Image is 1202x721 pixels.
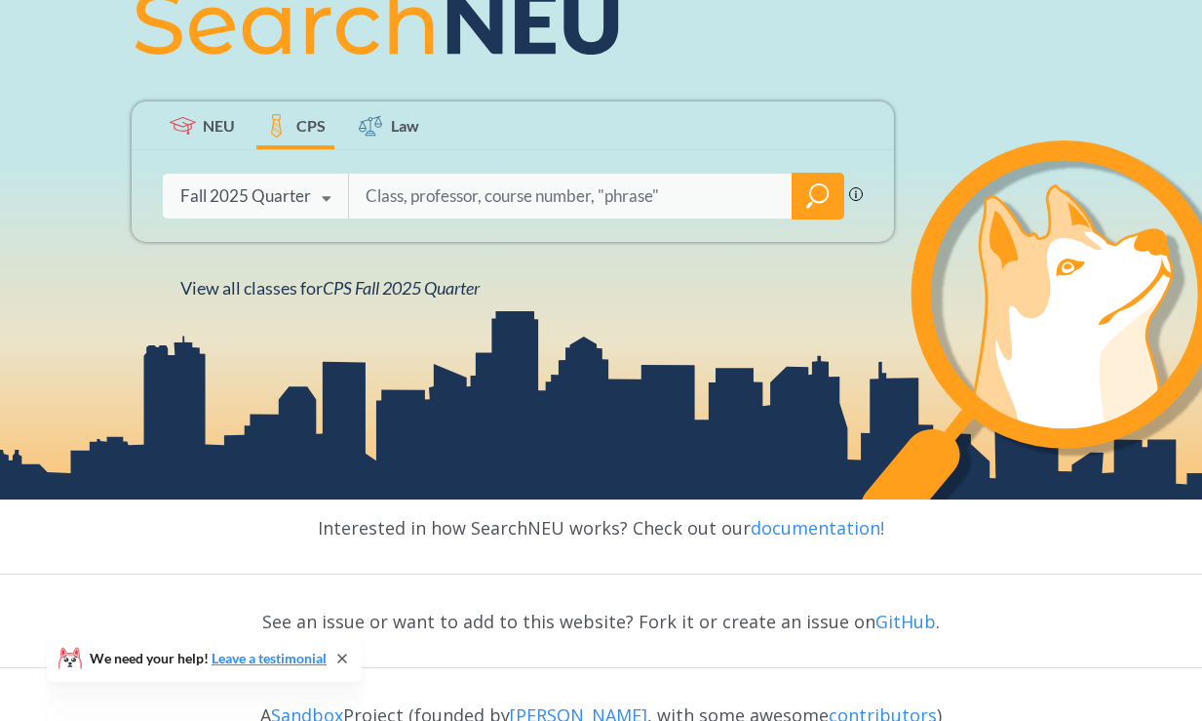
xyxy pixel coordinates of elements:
a: GitHub [875,610,936,633]
span: View all classes for [180,277,480,299]
a: documentation! [751,516,884,540]
span: NEU [203,114,235,137]
span: Law [391,114,419,137]
svg: magnifying glass [806,182,830,210]
div: Fall 2025 Quarter [180,185,311,207]
span: CPS Fall 2025 Quarter [323,277,480,299]
div: magnifying glass [792,173,844,220]
span: CPS [296,114,326,137]
input: Class, professor, course number, "phrase" [364,176,778,217]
